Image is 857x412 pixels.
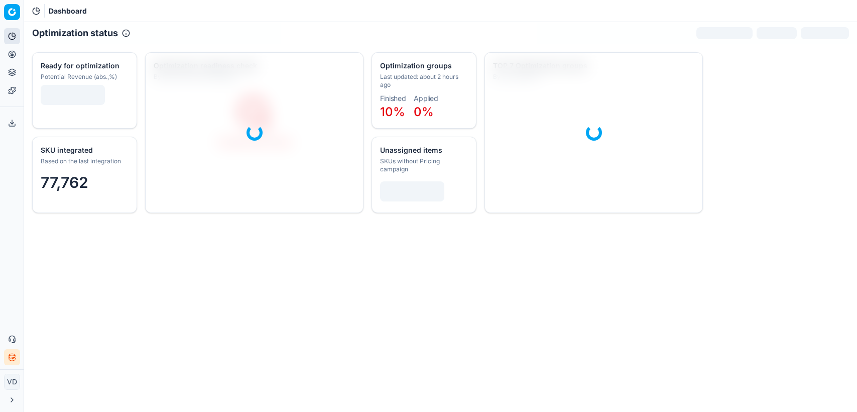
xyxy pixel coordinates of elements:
[380,73,466,89] div: Last updated: about 2 hours ago
[41,173,88,191] span: 77,762
[4,374,20,390] button: VD
[41,145,127,155] div: SKU integrated
[41,157,127,165] div: Based on the last integration
[49,6,87,16] span: Dashboard
[41,61,127,71] div: Ready for optimization
[380,61,466,71] div: Optimization groups
[49,6,87,16] nav: breadcrumb
[380,105,405,119] span: 10%
[380,145,466,155] div: Unassigned items
[32,26,118,40] h2: Optimization status
[414,95,438,102] dt: Applied
[5,374,20,389] span: VD
[380,95,406,102] dt: Finished
[41,73,127,81] div: Potential Revenue (abs.,%)
[414,105,434,119] span: 0%
[380,157,466,173] div: SKUs without Pricing campaign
